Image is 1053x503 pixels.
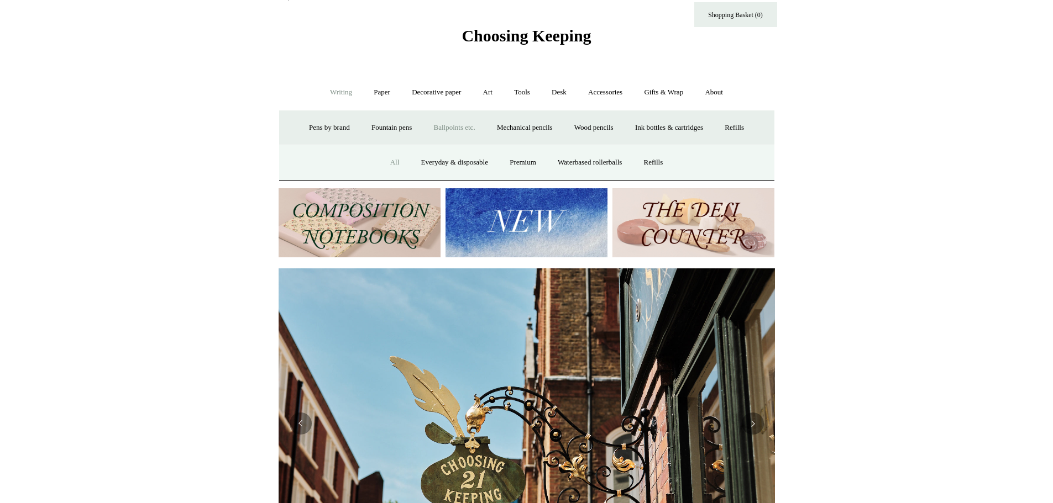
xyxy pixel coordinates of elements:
[612,188,774,257] img: The Deli Counter
[380,148,410,177] a: All
[634,78,693,107] a: Gifts & Wrap
[542,78,577,107] a: Desk
[279,188,441,257] img: 202302 Composition ledgers.jpg__PID:69722ee6-fa44-49dd-a067-31375e5d54ec
[462,35,591,43] a: Choosing Keeping
[694,2,777,27] a: Shopping Basket (0)
[362,113,422,142] a: Fountain pens
[715,113,754,142] a: Refills
[695,78,733,107] a: About
[742,412,764,435] button: Next
[473,78,502,107] a: Art
[290,412,312,435] button: Previous
[402,78,471,107] a: Decorative paper
[578,78,632,107] a: Accessories
[411,148,498,177] a: Everyday & disposable
[446,188,607,257] img: New.jpg__PID:f73bdf93-380a-4a35-bcfe-7823039498e1
[462,27,591,45] span: Choosing Keeping
[548,148,632,177] a: Waterbased rollerballs
[625,113,713,142] a: Ink bottles & cartridges
[424,113,485,142] a: Ballpoints etc.
[564,113,624,142] a: Wood pencils
[500,148,546,177] a: Premium
[487,113,563,142] a: Mechanical pencils
[634,148,673,177] a: Refills
[504,78,540,107] a: Tools
[320,78,362,107] a: Writing
[299,113,360,142] a: Pens by brand
[364,78,400,107] a: Paper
